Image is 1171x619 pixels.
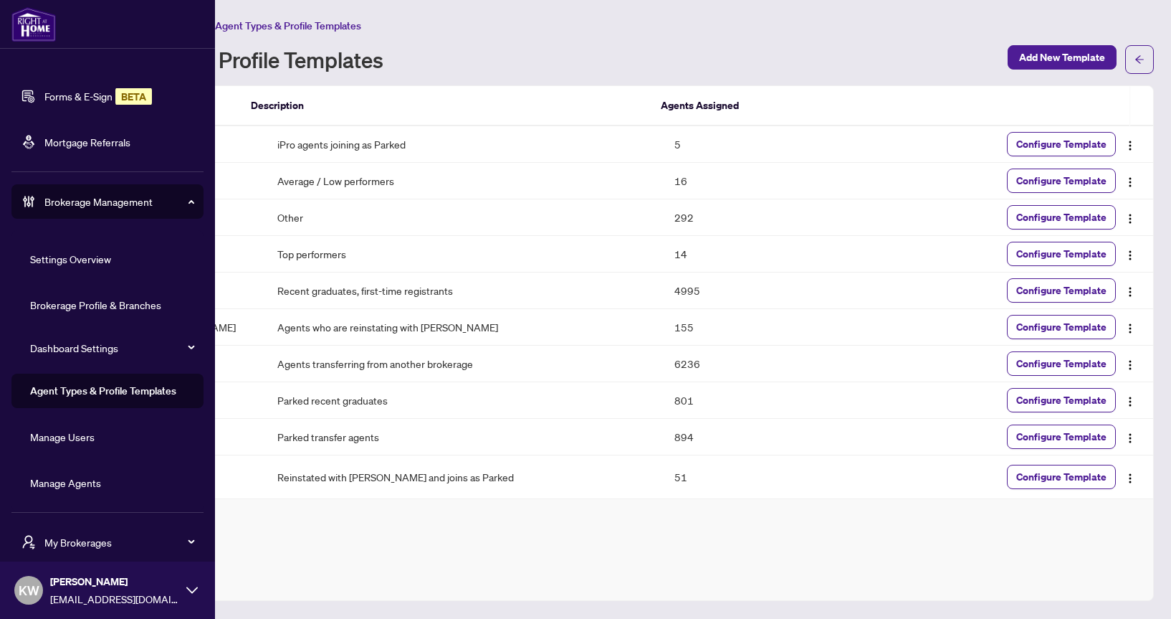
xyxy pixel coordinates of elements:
button: Configure Template [1007,388,1116,412]
button: Logo [1119,352,1142,375]
td: 801 [663,382,861,419]
span: Configure Template [1016,206,1107,229]
th: Description [239,86,649,126]
span: [PERSON_NAME] [50,574,179,590]
a: Brokerage Profile & Branches [30,298,161,311]
td: Top performers [266,236,663,273]
span: Configure Template [1016,425,1107,448]
span: KW [19,580,39,600]
a: Agent Types & Profile Templates [30,384,176,397]
span: Configure Template [1016,466,1107,488]
span: My Brokerages [44,534,193,550]
button: Configure Template [1007,465,1116,489]
td: Average / Low performers [266,163,663,199]
span: Add New Template [1019,46,1105,69]
td: 14 [663,236,861,273]
span: Agent Types & Profile Templates [215,19,361,32]
a: Manage Users [30,430,95,443]
td: Agents transferring from another brokerage [266,346,663,382]
button: Configure Template [1007,169,1116,193]
td: Recent graduates, first-time registrants [266,273,663,309]
button: Logo [1119,389,1142,412]
button: Configure Template [1007,242,1116,266]
button: Configure Template [1007,205,1116,230]
span: Configure Template [1016,133,1107,156]
button: Logo [1119,242,1142,265]
td: 5 [663,126,861,163]
img: Logo [1124,323,1136,334]
span: Configure Template [1016,352,1107,375]
button: Logo [1119,425,1142,448]
button: Add New Template [1008,45,1117,70]
th: Agents Assigned [649,86,854,126]
td: Other [266,199,663,236]
span: user-switch [21,535,36,549]
button: Configure Template [1007,351,1116,376]
span: Configure Template [1016,279,1107,302]
img: Logo [1124,176,1136,188]
img: Logo [1124,286,1136,298]
td: 6236 [663,346,861,382]
button: Configure Template [1007,425,1116,449]
td: 16 [663,163,861,199]
td: Parked recent graduates [266,382,663,419]
img: Logo [1124,359,1136,371]
span: Configure Template [1016,316,1107,339]
button: Logo [1119,169,1142,192]
a: Dashboard Settings [30,341,118,354]
a: Forms & E-SignBETA [44,90,152,103]
a: Mortgage Referrals [44,136,130,148]
button: Logo [1119,279,1142,302]
img: logo [11,7,56,42]
span: arrow-left [1134,55,1144,65]
button: Logo [1119,206,1142,229]
button: Logo [1119,133,1142,156]
a: Manage Agents [30,476,101,489]
h1: Agent Types & Profile Templates [75,48,383,71]
button: Logo [1119,466,1142,488]
button: Logo [1119,316,1142,339]
td: Reinstated with [PERSON_NAME] and joins as Parked [266,455,663,499]
a: Settings Overview [30,252,111,265]
button: Configure Template [1007,315,1116,339]
button: Configure Template [1007,132,1116,156]
span: Configure Template [1016,242,1107,265]
td: Parked transfer agents [266,419,663,455]
span: Configure Template [1016,389,1107,412]
td: 292 [663,199,861,236]
td: 155 [663,309,861,346]
img: Logo [1124,396,1136,407]
td: 4995 [663,273,861,309]
span: [EMAIL_ADDRESS][DOMAIN_NAME] [50,591,179,607]
span: Configure Template [1016,169,1107,192]
button: Configure Template [1007,278,1116,303]
img: Logo [1124,213,1136,225]
td: 51 [663,455,861,499]
img: Logo [1124,140,1136,151]
img: Logo [1124,473,1136,484]
span: Brokerage Management [44,194,193,209]
td: 894 [663,419,861,455]
img: Logo [1124,250,1136,261]
td: Agents who are reinstating with [PERSON_NAME] [266,309,663,346]
img: Logo [1124,433,1136,444]
td: iPro agents joining as Parked [266,126,663,163]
